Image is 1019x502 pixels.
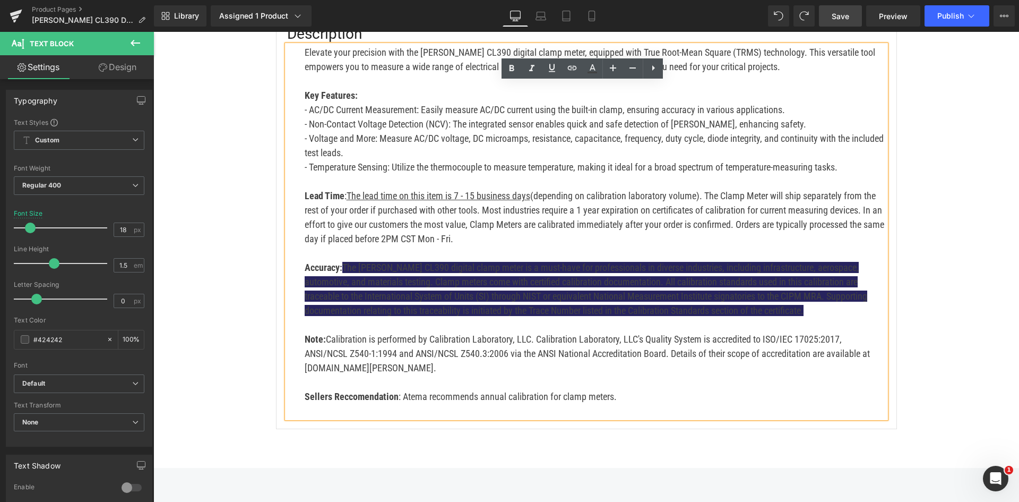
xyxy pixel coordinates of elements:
div: Text Styles [14,118,144,126]
p: - Non-Contact Voltage Detection (NCV): The integrated sensor enables quick and safe detection of ... [151,85,732,99]
div: Text Color [14,317,144,324]
div: Enable [14,483,111,494]
div: Typography [14,90,57,105]
span: px [134,226,143,233]
p: Elevate your precision with the [PERSON_NAME] CL390 digital clamp meter, equipped with True Root-... [151,13,732,42]
a: Preview [866,5,920,27]
b: Custom [35,136,59,145]
span: Save [832,11,849,22]
p: - AC/DC Current Measurement: Easily measure AC/DC current using the built-in clamp, ensuring accu... [151,71,732,85]
span: Sellers Reccomendation [151,359,245,370]
input: Color [33,334,101,345]
p: - Voltage and More: Measure AC/DC voltage, DC microamps, resistance, capacitance, frequency, duty... [151,99,732,128]
a: Mobile [579,5,605,27]
div: Assigned 1 Product [219,11,303,21]
span: [PERSON_NAME] CL390 Digital Clamp Meter / Volt Amp Meter – Calibrated [32,16,134,24]
strong: Key Features: [151,58,204,69]
strong: Accuracy: [151,230,189,241]
span: 1 [1005,466,1013,474]
p: : (depending on calibration laboratory volume). The Clamp Meter will ship separately from the res... [151,157,732,214]
a: Product Pages [32,5,154,14]
span: px [134,297,143,304]
i: Default [22,379,45,388]
button: Publish [925,5,989,27]
div: Font Weight [14,165,144,172]
p: : Atema recommends annual calibration for clamp meters. [151,358,732,372]
div: Text Transform [14,402,144,409]
a: Laptop [528,5,554,27]
div: Text Shadow [14,455,61,470]
button: More [994,5,1015,27]
a: Tablet [554,5,579,27]
a: New Library [154,5,206,27]
span: Library [174,11,199,21]
a: Desktop [503,5,528,27]
b: None [22,418,39,426]
div: Font [14,362,144,369]
iframe: Intercom live chat [983,466,1008,491]
div: % [118,330,144,349]
strong: Lead Time [151,158,191,169]
div: Font Size [14,210,43,217]
span: em [134,262,143,269]
p: - Temperature Sensing: Utilize the thermocouple to measure temperature, making it ideal for a bro... [151,128,732,142]
span: The [PERSON_NAME] CL390 digital clamp meter is a must-have for professionals in diverse industrie... [151,230,714,284]
p: Calibration is performed by Calibration Laboratory, LLC. Calibration Laboratory, LLC's Quality Sy... [151,300,732,343]
div: Letter Spacing [14,281,144,288]
span: The lead time on this item is 7 - 15 business days [193,158,377,169]
strong: Note: [151,302,172,313]
span: Publish [937,12,964,20]
span: Preview [879,11,908,22]
button: Undo [768,5,789,27]
span: Text Block [30,39,74,48]
div: Line Height [14,245,144,253]
a: Design [79,55,156,79]
button: Redo [793,5,815,27]
b: Regular 400 [22,181,62,189]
